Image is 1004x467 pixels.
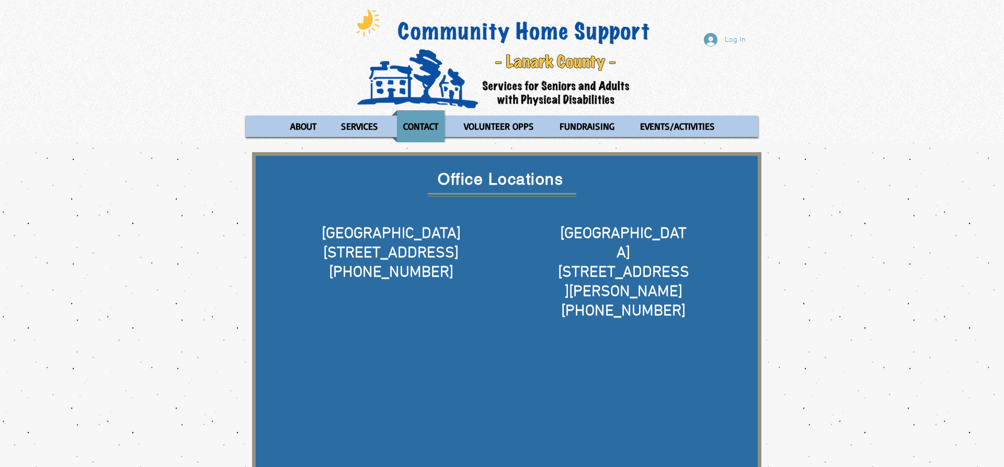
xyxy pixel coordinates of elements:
span: [GEOGRAPHIC_DATA] [322,224,461,244]
p: SERVICES [336,110,383,142]
nav: Site [246,110,758,142]
span: Office Locations [438,170,563,188]
p: ABOUT [286,110,321,142]
span: [STREET_ADDRESS][PERSON_NAME] [558,263,689,302]
button: Log In [697,30,753,50]
a: VOLUNTEER OPPS [452,110,546,142]
a: CONTACT [392,110,450,142]
p: VOLUNTEER OPPS [459,110,539,142]
p: FUNDRAISING [555,110,619,142]
a: FUNDRAISING [549,110,625,142]
span: Log In [721,35,749,45]
span: [PHONE_NUMBER] [561,302,686,321]
a: EVENTS/ACTIVITIES [628,110,727,142]
span: [PHONE_NUMBER] [329,263,453,282]
span: [GEOGRAPHIC_DATA] [560,224,687,263]
p: EVENTS/ACTIVITIES [635,110,720,142]
a: SERVICES [330,110,389,142]
p: CONTACT [398,110,443,142]
span: [STREET_ADDRESS] [323,244,459,263]
a: ABOUT [280,110,327,142]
